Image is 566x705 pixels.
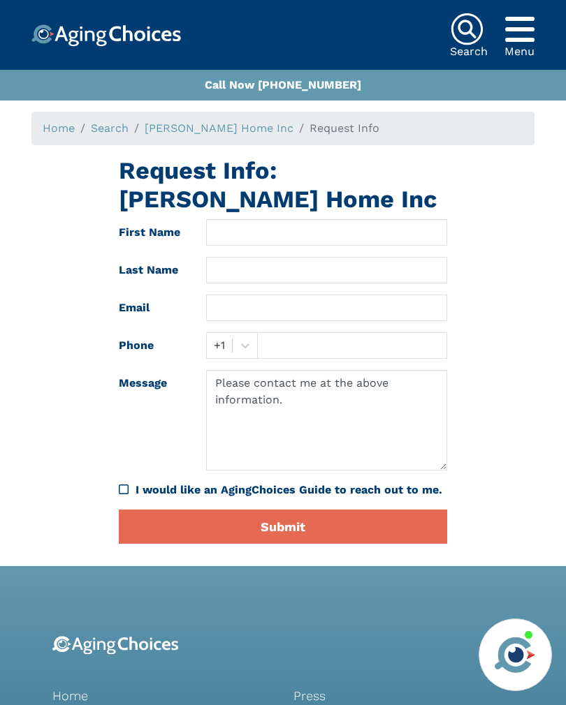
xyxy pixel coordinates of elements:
div: I would like an AgingChoices Guide to reach out to me. [119,482,447,498]
a: Press [293,686,514,705]
textarea: Please contact me at the above information. [206,370,447,470]
a: Search [91,121,129,135]
nav: breadcrumb [31,112,535,145]
div: Popover trigger [505,13,535,46]
label: First Name [108,219,196,246]
img: search-icon.svg [450,13,484,46]
a: [PERSON_NAME] Home Inc [145,121,293,135]
label: Phone [108,332,196,359]
img: 9-logo.svg [52,636,179,655]
label: Email [108,295,196,321]
a: Call Now [PHONE_NUMBER] [205,78,361,91]
button: Submit [119,510,447,544]
label: Last Name [108,257,196,283]
label: Message [108,370,196,470]
div: I would like an AgingChoices Guide to reach out to me. [136,482,447,498]
img: avatar [491,631,539,678]
div: Search [450,46,488,57]
img: Choice! [31,24,181,47]
a: Home [52,686,273,705]
a: Home [43,121,75,135]
div: Menu [505,46,535,57]
span: Request Info [310,121,379,135]
h1: Request Info: [PERSON_NAME] Home Inc [119,156,447,214]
